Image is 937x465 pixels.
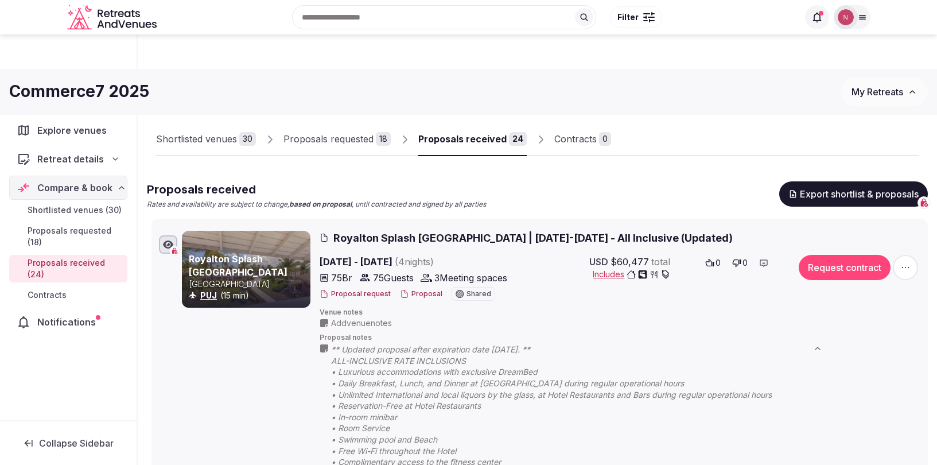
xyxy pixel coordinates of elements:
span: 0 [716,257,721,269]
span: 0 [742,257,748,269]
a: PUJ [200,290,217,300]
p: Rates and availability are subject to change, , until contracted and signed by all parties [147,200,486,210]
button: 0 [729,255,751,271]
div: (15 min) [189,290,308,301]
span: Proposals received (24) [28,257,123,280]
span: Proposal notes [320,333,920,343]
span: Shared [466,290,491,297]
a: Proposals requested (18) [9,223,127,250]
button: My Retreats [841,77,928,106]
p: [GEOGRAPHIC_DATA] [189,278,308,290]
span: total [651,255,670,269]
a: Contracts [9,287,127,303]
button: PUJ [200,290,217,301]
button: Proposal [400,289,442,299]
span: Filter [617,11,639,23]
a: Visit the homepage [67,5,159,30]
button: Request contract [799,255,891,280]
div: Shortlisted venues [156,132,237,146]
span: 75 Br [331,271,352,285]
span: Royalton Splash [GEOGRAPHIC_DATA] | [DATE]-[DATE] - All Inclusive (Updated) [333,231,733,245]
span: Venue notes [320,308,920,317]
span: USD [589,255,608,269]
button: Filter [610,6,662,28]
span: 3 Meeting spaces [434,271,507,285]
span: Add venue notes [331,317,392,329]
div: 18 [376,132,391,146]
button: Export shortlist & proposals [779,181,928,207]
a: Shortlisted venues (30) [9,202,127,218]
strong: based on proposal [289,200,352,208]
div: Contracts [554,132,597,146]
div: 0 [599,132,611,146]
div: Proposals received [418,132,507,146]
a: Contracts0 [554,123,611,156]
div: 24 [509,132,527,146]
a: Proposals received24 [418,123,527,156]
h2: Proposals received [147,181,486,197]
a: Proposals received (24) [9,255,127,282]
span: Retreat details [37,152,104,166]
span: Explore venues [37,123,111,137]
span: Compare & book [37,181,112,195]
span: Notifications [37,315,100,329]
a: Explore venues [9,118,127,142]
span: Shortlisted venues (30) [28,204,122,216]
div: Proposals requested [283,132,374,146]
a: Shortlisted venues30 [156,123,256,156]
span: [DATE] - [DATE] [320,255,522,269]
span: $60,477 [611,255,649,269]
img: Nathalia Bilotti [838,9,854,25]
button: Collapse Sidebar [9,431,127,456]
span: My Retreats [852,86,903,98]
button: Includes [593,269,670,280]
a: Notifications [9,310,127,334]
h1: Commerce7 2025 [9,80,149,103]
a: Proposals requested18 [283,123,391,156]
span: 75 Guests [373,271,414,285]
span: Contracts [28,289,67,301]
svg: Retreats and Venues company logo [67,5,159,30]
a: Royalton Splash [GEOGRAPHIC_DATA] [189,253,287,277]
button: 0 [702,255,724,271]
div: 30 [239,132,256,146]
span: ( 4 night s ) [395,256,434,268]
span: Collapse Sidebar [39,437,114,449]
button: Proposal request [320,289,391,299]
span: Proposals requested (18) [28,225,123,248]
